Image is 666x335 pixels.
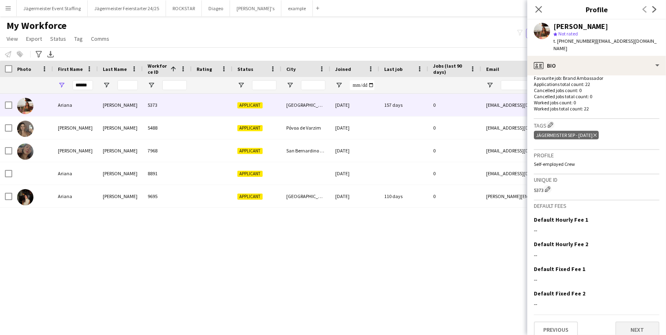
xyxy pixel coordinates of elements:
span: Applicant [237,102,263,108]
button: Jägermeister Event Staffing [17,0,88,16]
p: Applications total count: 22 [534,81,659,87]
h3: Unique ID [534,176,659,183]
div: Ariana [53,162,98,185]
span: City [286,66,296,72]
button: ROCKSTAR [166,0,202,16]
span: My Workforce [7,20,66,32]
a: Status [47,33,69,44]
span: Joined [335,66,351,72]
button: Everyone9,790 [526,29,567,38]
div: [PERSON_NAME] [98,162,143,185]
div: -- [534,300,659,308]
button: Open Filter Menu [103,82,110,89]
span: Applicant [237,194,263,200]
div: 0 [428,94,481,116]
button: Open Filter Menu [58,82,65,89]
h3: Default Fixed Fee 2 [534,290,585,297]
div: [EMAIL_ADDRESS][DOMAIN_NAME] [481,117,644,139]
p: Cancelled jobs count: 0 [534,87,659,93]
div: 0 [428,139,481,162]
input: Email Filter Input [501,80,639,90]
div: [GEOGRAPHIC_DATA] [281,94,330,116]
button: Open Filter Menu [335,82,343,89]
div: San Bernardino Tlaxcalancingo [281,139,330,162]
img: Ariana Miranda Ribeiro [17,98,33,114]
span: Last job [384,66,403,72]
span: Email [486,66,499,72]
p: Favourite job: Brand Ambassador [534,75,659,81]
div: 9695 [143,185,192,207]
input: Status Filter Input [252,80,277,90]
div: 0 [428,185,481,207]
span: Tag [74,35,83,42]
a: View [3,33,21,44]
h3: Default Hourly Fee 2 [534,240,588,248]
span: Not rated [558,31,578,37]
div: Jägermeister Sep - [DATE] [534,131,599,139]
button: Open Filter Menu [286,82,294,89]
div: [DATE] [330,117,379,139]
span: Applicant [237,148,263,154]
input: First Name Filter Input [73,80,93,90]
span: Comms [91,35,109,42]
div: -- [534,276,659,283]
button: Jägermeister Feierstarter 24/25 [88,0,166,16]
h3: Default Fixed Fee 1 [534,265,585,273]
img: Ariana Sobhani [17,189,33,205]
h3: Default fees [534,202,659,209]
img: Mariana Santos [17,121,33,137]
div: [PERSON_NAME] [98,139,143,162]
div: 5373 [534,185,659,193]
h3: Profile [534,152,659,159]
span: Last Name [103,66,127,72]
span: Export [26,35,42,42]
div: [PERSON_NAME] [98,185,143,207]
p: Cancelled jobs total count: 0 [534,93,659,99]
span: Applicant [237,125,263,131]
span: Status [50,35,66,42]
div: [DATE] [330,185,379,207]
input: Workforce ID Filter Input [162,80,187,90]
span: Rating [197,66,212,72]
img: Mariana Rodríguez [17,143,33,160]
a: Tag [71,33,86,44]
a: Export [23,33,45,44]
div: 5488 [143,117,192,139]
div: 8891 [143,162,192,185]
button: example [281,0,313,16]
h3: Profile [527,4,666,15]
a: Comms [88,33,113,44]
input: Last Name Filter Input [117,80,138,90]
div: [EMAIL_ADDRESS][DOMAIN_NAME] [481,139,644,162]
span: Photo [17,66,31,72]
div: Ariana [53,185,98,207]
div: -- [534,227,659,234]
span: Workforce ID [148,63,167,75]
div: 0 [428,162,481,185]
div: [PERSON_NAME] [553,23,608,30]
div: [PERSON_NAME] [53,117,98,139]
span: Status [237,66,253,72]
button: Open Filter Menu [486,82,493,89]
div: 5373 [143,94,192,116]
div: -- [534,251,659,259]
input: City Filter Input [301,80,325,90]
div: [PERSON_NAME] [98,117,143,139]
span: Jobs (last 90 days) [433,63,467,75]
h3: Tags [534,121,659,129]
div: [DATE] [330,162,379,185]
div: 157 days [379,94,428,116]
span: Applicant [237,171,263,177]
div: [GEOGRAPHIC_DATA] [281,185,330,207]
div: [PERSON_NAME][EMAIL_ADDRESS][DOMAIN_NAME] [481,185,644,207]
button: Diageo [202,0,230,16]
div: [DATE] [330,94,379,116]
div: [DATE] [330,139,379,162]
span: View [7,35,18,42]
p: Self-employed Crew [534,161,659,167]
span: t. [PHONE_NUMBER] [553,38,596,44]
h3: Default Hourly Fee 1 [534,216,588,223]
div: 0 [428,117,481,139]
div: [PERSON_NAME] [53,139,98,162]
p: Worked jobs total count: 22 [534,106,659,112]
